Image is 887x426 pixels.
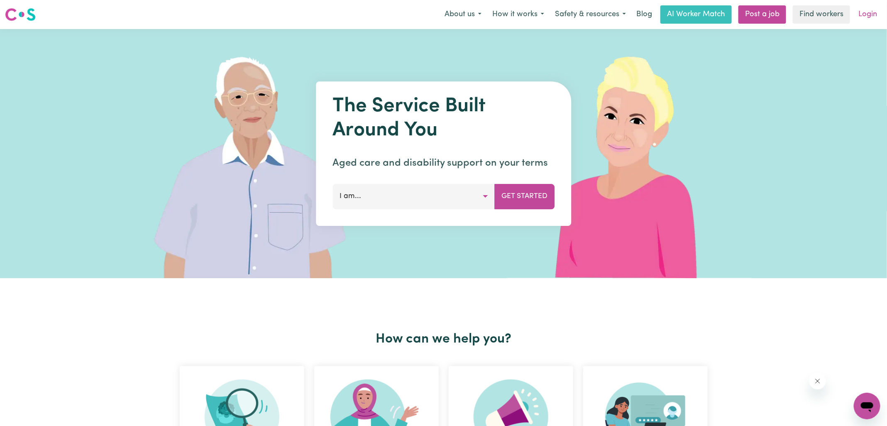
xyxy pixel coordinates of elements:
button: Safety & resources [550,6,631,23]
a: Post a job [738,5,786,24]
img: Careseekers logo [5,7,36,22]
iframe: Close message [809,373,826,389]
span: Need any help? [5,6,50,12]
button: Get Started [494,184,555,209]
a: Blog [631,5,657,24]
a: AI Worker Match [660,5,732,24]
p: Aged care and disability support on your terms [332,156,555,171]
button: How it works [487,6,550,23]
a: Login [853,5,882,24]
iframe: Button to launch messaging window [854,393,880,419]
a: Find workers [793,5,850,24]
h2: How can we help you? [175,331,713,347]
a: Careseekers logo [5,5,36,24]
h1: The Service Built Around You [332,95,555,142]
button: About us [439,6,487,23]
button: I am... [332,184,495,209]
